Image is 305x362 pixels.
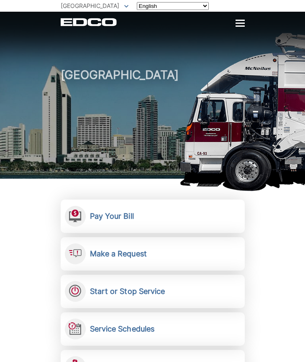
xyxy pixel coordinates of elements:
a: EDCD logo. Return to the homepage. [61,18,117,26]
a: Pay Your Bill [61,200,245,233]
select: Select a language [137,2,209,10]
a: Make a Request [61,237,245,271]
a: Service Schedules [61,312,245,346]
span: [GEOGRAPHIC_DATA] [61,2,119,9]
h1: [GEOGRAPHIC_DATA] [61,68,245,181]
h2: Service Schedules [90,324,155,334]
h2: Pay Your Bill [90,212,134,221]
h2: Make a Request [90,249,147,258]
h2: Start or Stop Service [90,287,165,296]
